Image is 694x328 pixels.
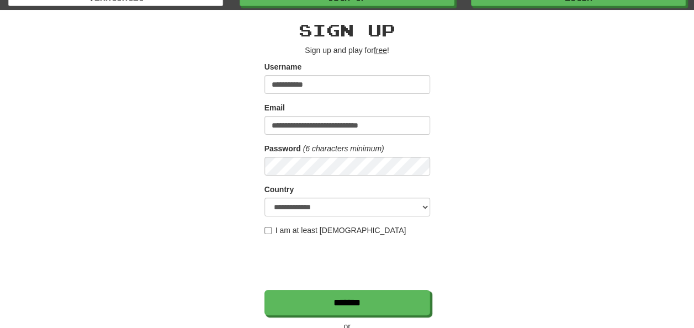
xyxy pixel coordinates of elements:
u: free [374,46,387,55]
em: (6 characters minimum) [303,144,384,153]
label: I am at least [DEMOGRAPHIC_DATA] [264,225,406,236]
label: Username [264,61,302,72]
label: Password [264,143,301,154]
label: Email [264,102,285,113]
p: Sign up and play for ! [264,45,430,56]
iframe: reCAPTCHA [264,241,432,284]
h2: Sign up [264,21,430,39]
label: Country [264,184,294,195]
input: I am at least [DEMOGRAPHIC_DATA] [264,227,272,234]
